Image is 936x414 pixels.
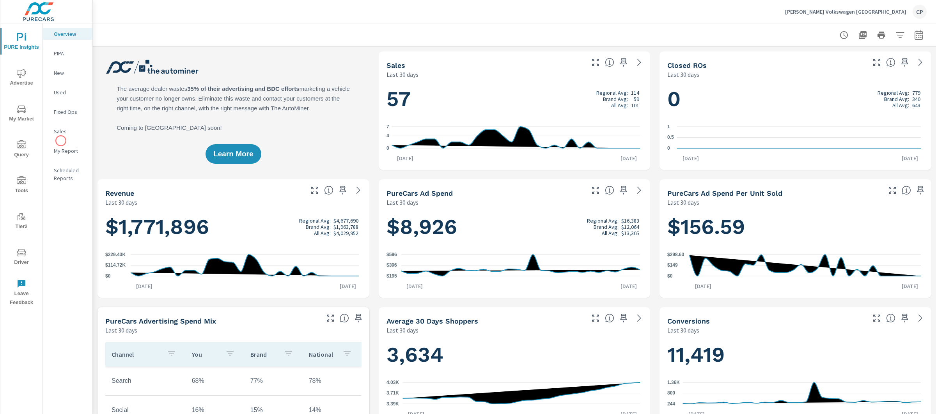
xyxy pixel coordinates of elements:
text: 3.71K [386,391,399,396]
div: Overview [43,28,92,40]
div: Used [43,87,92,98]
text: 244 [667,401,675,407]
p: Last 30 days [667,70,699,79]
td: 78% [303,371,361,391]
text: 1 [667,124,670,129]
td: Search [105,371,186,391]
div: Scheduled Reports [43,165,92,184]
p: All Avg: [611,102,628,108]
p: Sales [54,127,86,135]
p: National [309,350,336,358]
button: Apply Filters [892,27,908,43]
h5: Average 30 Days Shoppers [386,317,478,325]
div: New [43,67,92,79]
p: Last 30 days [386,198,418,207]
text: $396 [386,262,397,268]
td: 68% [186,371,244,391]
span: Number of Repair Orders Closed by the selected dealership group over the selected time range. [So... [886,58,895,67]
p: Brand Avg: [603,96,628,102]
p: New [54,69,86,77]
text: $149 [667,263,678,268]
p: Regional Avg: [596,90,628,96]
p: [DATE] [131,282,158,290]
p: Brand Avg: [884,96,909,102]
p: $13,305 [621,230,639,236]
p: All Avg: [892,102,909,108]
div: Sales [43,126,92,137]
span: Driver [3,248,40,267]
span: Advertise [3,69,40,88]
span: Tier2 [3,212,40,231]
p: Last 30 days [105,326,137,335]
h5: Revenue [105,189,134,197]
h1: 3,634 [386,341,643,368]
span: Save this to your personalized report [899,312,911,324]
span: Tools [3,176,40,195]
p: [DATE] [401,282,428,290]
p: $12,064 [621,224,639,230]
span: PURE Insights [3,33,40,52]
p: Last 30 days [105,198,137,207]
p: Overview [54,30,86,38]
a: See more details in report [914,312,927,324]
button: Make Fullscreen [589,56,602,69]
p: Brand [250,350,278,358]
div: My Report [43,145,92,157]
span: Learn More [213,150,253,157]
span: Save this to your personalized report [617,312,630,324]
div: PIPA [43,48,92,59]
p: $4,677,690 [333,218,358,224]
a: See more details in report [633,312,645,324]
h5: Sales [386,61,405,69]
text: 4.03K [386,380,399,385]
text: $596 [386,252,397,257]
div: Fixed Ops [43,106,92,118]
p: $4,029,952 [333,230,358,236]
text: 3.39K [386,401,399,407]
text: 0.5 [667,135,674,140]
text: 0 [667,145,670,151]
span: Number of vehicles sold by the dealership over the selected date range. [Source: This data is sou... [605,58,614,67]
button: "Export Report to PDF" [855,27,870,43]
h5: Conversions [667,317,710,325]
p: 59 [634,96,639,102]
a: See more details in report [633,184,645,196]
h1: 0 [667,86,924,112]
p: My Report [54,147,86,155]
div: CP [913,5,927,19]
button: Print Report [874,27,889,43]
p: Fixed Ops [54,108,86,116]
p: Brand Avg: [306,224,331,230]
text: $195 [386,273,397,279]
span: Save this to your personalized report [617,56,630,69]
p: [DATE] [896,282,924,290]
button: Select Date Range [911,27,927,43]
h5: Closed ROs [667,61,707,69]
p: All Avg: [602,230,619,236]
p: [DATE] [615,282,642,290]
text: $298.63 [667,252,684,257]
span: Save this to your personalized report [914,184,927,196]
text: 0 [386,145,389,151]
span: My Market [3,104,40,124]
text: $229.43K [105,252,126,257]
span: Leave Feedback [3,279,40,307]
h5: PureCars Ad Spend Per Unit Sold [667,189,782,197]
h1: 57 [386,86,643,112]
p: 101 [631,102,639,108]
td: 77% [244,371,303,391]
p: Channel [112,350,161,358]
span: Save this to your personalized report [617,184,630,196]
p: [DATE] [896,154,924,162]
p: $16,383 [621,218,639,224]
p: 114 [631,90,639,96]
button: Make Fullscreen [886,184,899,196]
p: Last 30 days [386,326,418,335]
span: Average cost of advertising per each vehicle sold at the dealer over the selected date range. The... [902,186,911,195]
text: 7 [386,124,389,129]
a: See more details in report [633,56,645,69]
button: Make Fullscreen [308,184,321,196]
h1: $8,926 [386,214,643,240]
text: $114.72K [105,263,126,268]
p: $1,963,788 [333,224,358,230]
